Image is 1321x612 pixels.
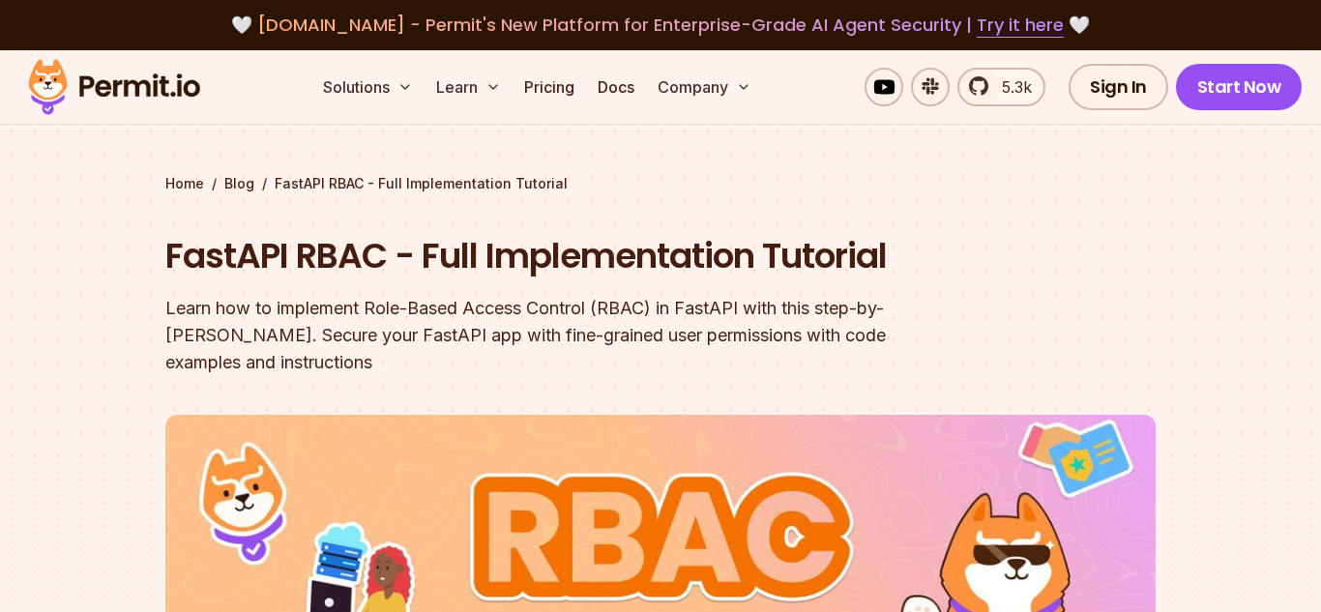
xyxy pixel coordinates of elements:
[165,174,1156,193] div: / /
[977,13,1064,38] a: Try it here
[46,12,1275,39] div: 🤍 🤍
[165,174,204,193] a: Home
[165,295,908,376] div: Learn how to implement Role-Based Access Control (RBAC) in FastAPI with this step-by-[PERSON_NAME...
[957,68,1045,106] a: 5.3k
[165,232,908,280] h1: FastAPI RBAC - Full Implementation Tutorial
[224,174,254,193] a: Blog
[590,68,642,106] a: Docs
[428,68,509,106] button: Learn
[257,13,1064,37] span: [DOMAIN_NAME] - Permit's New Platform for Enterprise-Grade AI Agent Security |
[315,68,421,106] button: Solutions
[1069,64,1168,110] a: Sign In
[650,68,759,106] button: Company
[990,75,1032,99] span: 5.3k
[19,54,209,120] img: Permit logo
[516,68,582,106] a: Pricing
[1176,64,1303,110] a: Start Now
